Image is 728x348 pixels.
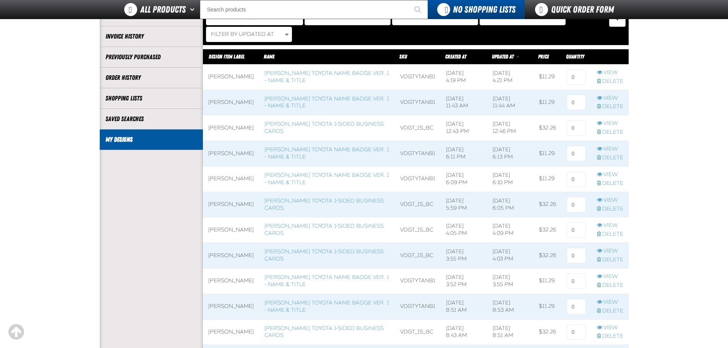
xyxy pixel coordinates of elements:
[597,171,623,178] a: View row action
[203,115,259,141] td: [PERSON_NAME]
[597,103,623,110] a: Delete row action
[203,217,259,243] td: [PERSON_NAME]
[264,146,389,160] a: [PERSON_NAME] Toyota Name Badge Ver. 1 - Name & Title
[615,18,619,20] span: Manage Filters
[395,269,441,294] td: VDGTYTANB1
[567,274,586,289] input: 0
[487,90,534,115] td: [DATE] 11:44 AM
[567,324,586,340] input: 0
[533,166,561,192] td: $11.29
[264,223,384,236] a: [PERSON_NAME] Toyota 1-sided Business Cards
[567,95,586,110] input: 0
[487,64,534,90] td: [DATE] 4:21 PM
[105,53,197,62] a: Previously Purchased
[395,90,441,115] td: VDGTYTANB1
[264,53,274,60] a: Name
[487,319,534,345] td: [DATE] 8:51 AM
[203,192,259,217] td: [PERSON_NAME]
[597,154,623,162] a: Delete row action
[395,64,441,90] td: VDGTYTANB1
[597,231,623,238] a: Delete row action
[597,95,623,102] a: View row action
[597,308,623,315] a: Delete row action
[105,115,197,123] a: Saved Searches
[105,94,197,103] a: Shopping Lists
[533,90,561,115] td: $11.29
[538,53,549,60] span: Price
[597,282,623,289] a: Delete row action
[105,73,197,82] a: Order History
[395,319,441,345] td: VDGT_1S_BC
[203,141,259,167] td: [PERSON_NAME]
[441,269,487,294] td: [DATE] 3:52 PM
[264,197,384,211] a: [PERSON_NAME] Toyota 1-sided Business Cards
[264,299,389,313] a: [PERSON_NAME] Toyota Name Badge Ver. 1 - Name & Title
[441,115,487,141] td: [DATE] 12:43 PM
[592,49,629,64] th: Row actions
[597,69,623,76] a: View row action
[533,217,561,243] td: $32.26
[487,217,534,243] td: [DATE] 4:09 PM
[395,115,441,141] td: VDGT_1S_BC
[597,206,623,213] a: Delete row action
[441,166,487,192] td: [DATE] 6:09 PM
[597,120,623,127] a: View row action
[533,192,561,217] td: $32.26
[567,172,586,187] input: 0
[487,294,534,319] td: [DATE] 8:53 AM
[597,146,623,153] a: View row action
[264,248,384,262] a: [PERSON_NAME] Toyota 1-sided Business Cards
[533,141,561,167] td: $11.29
[395,243,441,269] td: VDGT_1S_BC
[597,256,623,264] a: Delete row action
[567,146,586,161] input: 0
[487,192,534,217] td: [DATE] 6:05 PM
[203,64,259,90] td: [PERSON_NAME]
[597,129,623,136] a: Delete row action
[597,333,623,340] a: Delete row action
[533,294,561,319] td: $11.29
[203,319,259,345] td: [PERSON_NAME]
[264,121,384,134] a: [PERSON_NAME] Toyota 1-sided Business Cards
[597,197,623,204] a: View row action
[445,53,466,60] a: Created At
[487,243,534,269] td: [DATE] 4:03 PM
[567,248,586,263] input: 0
[264,95,389,109] a: [PERSON_NAME] Toyota Name Badge Ver. 1 - Name & Title
[8,324,24,340] div: Scroll to the top
[533,319,561,345] td: $32.26
[399,53,407,60] a: SKU
[597,222,623,229] a: View row action
[105,135,197,144] a: My Designs
[567,197,586,212] input: 0
[567,222,586,238] input: 0
[209,53,245,60] span: Design Item Label
[441,319,487,345] td: [DATE] 8:43 AM
[597,248,623,255] a: View row action
[203,166,259,192] td: [PERSON_NAME]
[533,64,561,90] td: $11.29
[395,141,441,167] td: VDGTYTANB1
[567,70,586,85] input: 0
[395,217,441,243] td: VDGT_1S_BC
[453,4,516,15] span: No Shopping Lists
[203,90,259,115] td: [PERSON_NAME]
[264,172,389,186] a: [PERSON_NAME] Toyota Name Badge Ver. 1 - Name & Title
[597,180,623,187] a: Delete row action
[567,120,586,136] input: 0
[487,141,534,167] td: [DATE] 6:13 PM
[441,294,487,319] td: [DATE] 8:51 AM
[492,53,515,60] a: Updated At
[206,27,292,42] button: Filter By Updated At
[566,53,584,60] span: Quantity
[264,70,389,84] a: [PERSON_NAME] Toyota Name Badge Ver. 1 - Name & Title
[395,192,441,217] td: VDGT_1S_BC
[264,274,389,288] a: [PERSON_NAME] Toyota Name Badge Ver. 1 - Name & Title
[597,299,623,306] a: View row action
[140,3,186,16] span: All Products
[203,294,259,319] td: [PERSON_NAME]
[533,115,561,141] td: $32.26
[395,294,441,319] td: VDGTYTANB1
[203,269,259,294] td: [PERSON_NAME]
